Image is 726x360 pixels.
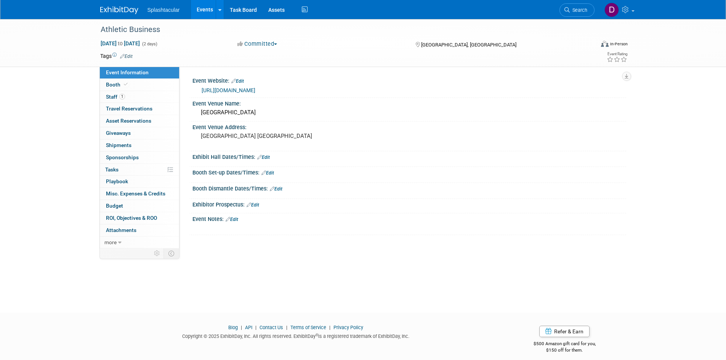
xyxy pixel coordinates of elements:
span: | [284,325,289,330]
a: Refer & Earn [539,326,590,337]
a: Sponsorships [100,152,179,163]
a: Budget [100,200,179,212]
span: | [327,325,332,330]
div: [GEOGRAPHIC_DATA] [198,107,620,118]
a: Edit [231,78,244,84]
pre: [GEOGRAPHIC_DATA] [GEOGRAPHIC_DATA] [201,133,365,139]
span: Booth [106,82,129,88]
img: Drew Ford [604,3,619,17]
span: Attachments [106,227,136,233]
span: Shipments [106,142,131,148]
span: | [253,325,258,330]
span: Budget [106,203,123,209]
a: more [100,237,179,248]
a: Event Information [100,67,179,78]
span: 1 [119,94,125,99]
div: Booth Dismantle Dates/Times: [192,183,626,193]
span: Travel Reservations [106,106,152,112]
img: Format-Inperson.png [601,41,609,47]
a: Blog [228,325,238,330]
a: Playbook [100,176,179,187]
span: [DATE] [DATE] [100,40,140,47]
div: Booth Set-up Dates/Times: [192,167,626,177]
sup: ® [316,333,318,337]
a: Staff1 [100,91,179,103]
a: Contact Us [260,325,283,330]
span: | [239,325,244,330]
div: Copyright © 2025 ExhibitDay, Inc. All rights reserved. ExhibitDay is a registered trademark of Ex... [100,331,492,340]
div: Exhibit Hall Dates/Times: [192,151,626,161]
span: Asset Reservations [106,118,151,124]
span: (2 days) [141,42,157,46]
a: Edit [120,54,133,59]
span: Misc. Expenses & Credits [106,190,165,197]
span: Tasks [105,166,119,173]
a: Shipments [100,139,179,151]
a: Edit [257,155,270,160]
img: ExhibitDay [100,6,138,14]
div: Athletic Business [98,23,583,37]
span: Sponsorships [106,154,139,160]
span: Search [570,7,587,13]
span: [GEOGRAPHIC_DATA], [GEOGRAPHIC_DATA] [421,42,516,48]
div: Event Venue Address: [192,122,626,131]
a: Edit [226,217,238,222]
a: [URL][DOMAIN_NAME] [202,87,255,93]
td: Toggle Event Tabs [163,248,179,258]
a: Search [559,3,595,17]
a: Booth [100,79,179,91]
span: Splashtacular [147,7,180,13]
div: Event Rating [607,52,627,56]
a: Attachments [100,224,179,236]
td: Tags [100,52,133,60]
a: API [245,325,252,330]
span: to [117,40,124,46]
div: Exhibitor Prospectus: [192,199,626,209]
a: Giveaways [100,127,179,139]
div: Event Notes: [192,213,626,223]
a: Travel Reservations [100,103,179,115]
i: Booth reservation complete [124,82,128,86]
span: Event Information [106,69,149,75]
div: $500 Amazon gift card for you, [503,336,626,353]
a: ROI, Objectives & ROO [100,212,179,224]
div: Event Format [550,40,628,51]
a: Edit [247,202,259,208]
a: Misc. Expenses & Credits [100,188,179,200]
span: Giveaways [106,130,131,136]
span: Staff [106,94,125,100]
div: Event Venue Name: [192,98,626,107]
a: Edit [261,170,274,176]
div: In-Person [610,41,628,47]
span: ROI, Objectives & ROO [106,215,157,221]
span: Playbook [106,178,128,184]
a: Terms of Service [290,325,326,330]
td: Personalize Event Tab Strip [151,248,164,258]
a: Asset Reservations [100,115,179,127]
span: more [104,239,117,245]
div: Event Website: [192,75,626,85]
a: Tasks [100,164,179,176]
a: Edit [270,186,282,192]
div: $150 off for them. [503,347,626,354]
button: Committed [235,40,280,48]
a: Privacy Policy [333,325,363,330]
